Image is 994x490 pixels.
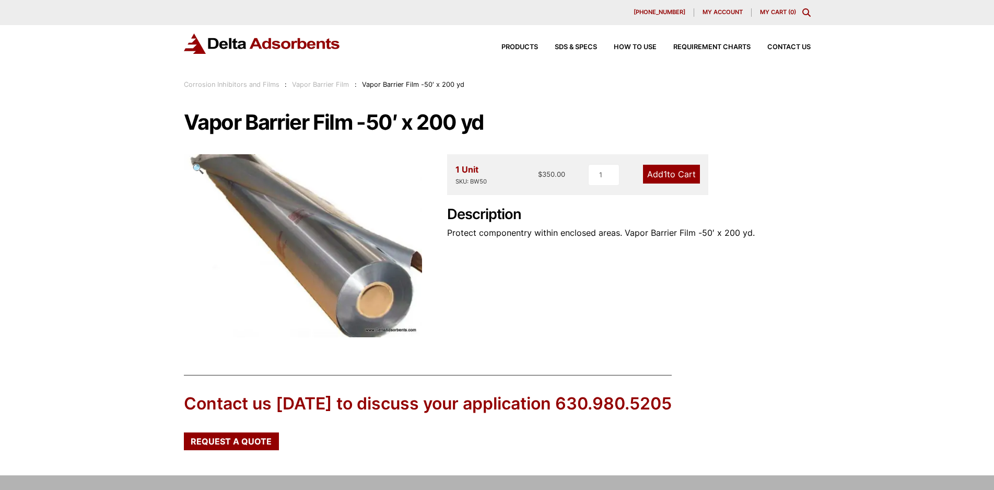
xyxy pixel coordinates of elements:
[657,44,751,51] a: Requirement Charts
[767,44,811,51] span: Contact Us
[184,154,213,183] a: View full-screen image gallery
[184,111,811,133] h1: Vapor Barrier Film -50′ x 200 yd
[802,8,811,17] div: Toggle Modal Content
[555,44,597,51] span: SDS & SPECS
[790,8,794,16] span: 0
[760,8,796,16] a: My Cart (0)
[455,177,487,187] div: SKU: BW50
[538,170,565,178] bdi: 350.00
[501,44,538,51] span: Products
[192,163,204,174] span: 🔍
[285,81,287,88] span: :
[703,9,743,15] span: My account
[643,165,700,184] a: Add1to Cart
[663,169,667,179] span: 1
[355,81,357,88] span: :
[184,33,341,54] img: Delta Adsorbents
[538,44,597,51] a: SDS & SPECS
[673,44,751,51] span: Requirement Charts
[292,81,349,88] a: Vapor Barrier Film
[485,44,538,51] a: Products
[184,392,672,416] div: Contact us [DATE] to discuss your application 630.980.5205
[538,170,542,178] span: $
[447,226,811,240] p: Protect componentry within enclosed areas. Vapor Barrier Film -50′ x 200 yd.
[751,44,811,51] a: Contact Us
[634,9,685,15] span: [PHONE_NUMBER]
[455,163,487,187] div: 1 Unit
[625,8,694,17] a: [PHONE_NUMBER]
[362,81,464,88] span: Vapor Barrier Film -50′ x 200 yd
[694,8,752,17] a: My account
[597,44,657,51] a: How to Use
[184,81,279,88] a: Corrosion Inhibitors and Films
[614,44,657,51] span: How to Use
[184,432,279,450] a: Request a Quote
[447,206,811,223] h2: Description
[191,437,272,446] span: Request a Quote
